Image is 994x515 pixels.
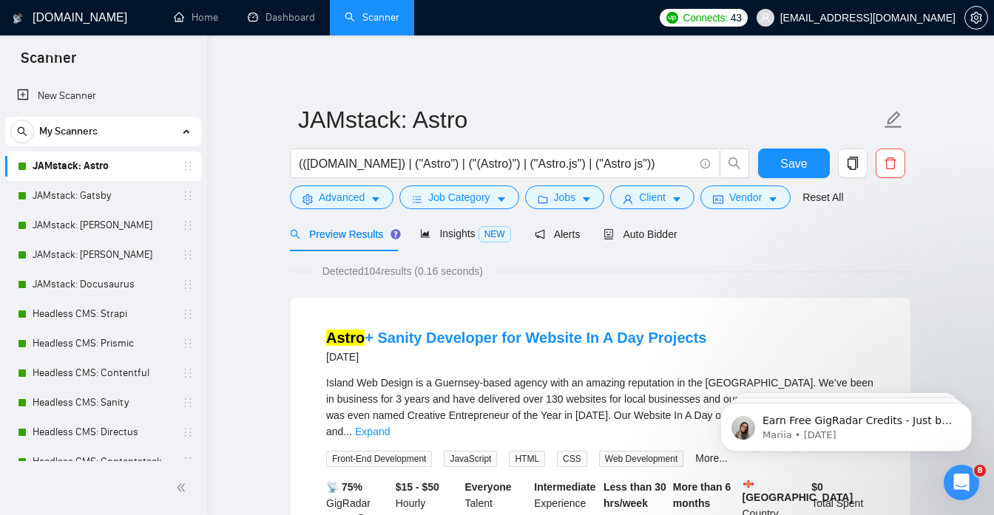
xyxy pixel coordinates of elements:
span: area-chart [420,228,430,239]
span: Auto Bidder [603,228,677,240]
a: JAMstack: [PERSON_NAME] [33,240,173,270]
span: holder [182,338,194,349]
span: holder [182,426,194,438]
span: Detected 104 results (0.16 seconds) [312,263,493,279]
button: search [10,120,34,143]
a: JAMstack: Astro [33,151,173,181]
span: search [290,229,300,239]
a: dashboardDashboard [248,11,315,24]
span: holder [182,279,194,290]
span: My Scanners [39,117,98,146]
span: NEW [479,226,511,242]
span: Front-End Development [326,451,432,467]
b: Everyone [465,481,512,493]
iframe: Intercom live chat [944,465,979,500]
a: setting [964,12,988,24]
iframe: Intercom notifications message [698,372,994,475]
span: Client [639,189,666,205]
a: searchScanner [345,11,399,24]
span: Save [780,154,807,173]
span: Job Category [428,189,490,205]
a: More... [695,452,728,464]
span: bars [412,194,422,205]
span: holder [182,456,194,468]
button: barsJob Categorycaret-down [399,185,518,209]
a: New Scanner [17,81,189,111]
div: Island Web Design is a Guernsey-based agency with an amazing reputation in the [GEOGRAPHIC_DATA].... [326,375,875,440]
span: Vendor [729,189,762,205]
b: More than 6 months [673,481,731,509]
span: 43 [731,10,742,26]
a: Expand [355,426,390,437]
span: Alerts [535,228,581,240]
span: Insights [420,228,510,239]
a: Astro+ Sanity Developer for Website In A Day Projects [326,330,706,346]
a: homeHome [174,11,218,24]
span: ... [343,426,352,437]
a: Headless CMS: Contentful [33,358,173,388]
a: JAMstack: Docusaurus [33,270,173,299]
span: idcard [713,194,723,205]
img: logo [13,7,23,30]
span: caret-down [768,194,778,205]
div: [DATE] [326,348,706,366]
button: setting [964,6,988,30]
span: JavaScript [444,451,497,467]
mark: Astro [326,330,365,346]
span: Connects: [683,10,727,26]
a: Headless CMS: Sanity [33,388,173,417]
a: Headless CMS: Directus [33,417,173,447]
span: holder [182,397,194,409]
span: caret-down [371,194,381,205]
span: caret-down [672,194,682,205]
b: [GEOGRAPHIC_DATA] [743,479,853,503]
b: 📡 75% [326,481,362,493]
a: Headless CMS: Prismic [33,329,173,358]
span: delete [876,157,905,170]
span: holder [182,249,194,261]
span: 8 [974,465,986,477]
span: HTML [509,451,545,467]
span: holder [182,367,194,379]
span: search [11,126,33,137]
b: Intermediate [534,481,595,493]
span: Advanced [319,189,365,205]
img: 🇬🇬 [743,479,754,489]
img: upwork-logo.png [666,12,678,24]
b: $15 - $50 [396,481,439,493]
b: Less than 30 hrs/week [603,481,666,509]
span: holder [182,219,194,231]
button: idcardVendorcaret-down [700,185,791,209]
span: caret-down [496,194,507,205]
button: delete [876,149,905,178]
span: notification [535,229,545,239]
span: user [760,13,771,23]
button: userClientcaret-down [610,185,694,209]
span: Preview Results [290,228,396,240]
input: Scanner name... [298,101,881,138]
span: holder [182,160,194,172]
b: $ 0 [811,481,823,493]
li: New Scanner [5,81,201,111]
span: setting [302,194,313,205]
span: info-circle [700,159,710,168]
a: Headless CMS: Contentstack [33,447,173,477]
span: user [623,194,633,205]
button: folderJobscaret-down [525,185,605,209]
a: JAMstack: [PERSON_NAME] [33,211,173,240]
input: Search Freelance Jobs... [299,154,694,173]
span: Scanner [9,47,88,78]
a: Reset All [802,189,843,205]
a: Headless CMS: Strapi [33,299,173,329]
span: search [720,157,748,170]
button: copy [838,149,868,178]
span: double-left [176,480,191,495]
span: setting [965,12,987,24]
span: holder [182,308,194,320]
button: search [720,149,749,178]
span: robot [603,229,614,239]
